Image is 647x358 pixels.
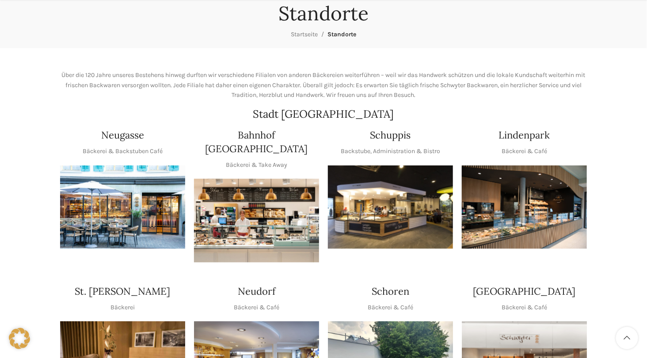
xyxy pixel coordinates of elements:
[60,70,587,100] p: Über die 120 Jahre unseres Bestehens hinweg durften wir verschiedene Filialen von anderen Bäckere...
[502,146,547,156] p: Bäckerei & Café
[83,146,163,156] p: Bäckerei & Backstuben Café
[616,327,638,349] a: Scroll to top button
[372,285,409,298] h4: Schoren
[462,166,587,249] img: 017-e1571925257345
[327,31,356,38] span: Standorte
[101,128,144,142] h4: Neugasse
[110,303,135,312] p: Bäckerei
[194,179,319,262] img: Bahnhof St. Gallen
[278,2,369,25] h1: Standorte
[226,160,287,170] p: Bäckerei & Take Away
[238,285,275,298] h4: Neudorf
[370,128,411,142] h4: Schuppis
[60,166,185,249] img: Neugasse
[194,179,319,262] div: 1 / 1
[499,128,550,142] h4: Lindenpark
[60,166,185,249] div: 1 / 1
[60,109,587,119] h2: Stadt [GEOGRAPHIC_DATA]
[341,146,440,156] p: Backstube, Administration & Bistro
[75,285,171,298] h4: St. [PERSON_NAME]
[328,166,453,249] img: 150130-Schwyter-013
[473,285,576,298] h4: [GEOGRAPHIC_DATA]
[368,303,413,312] p: Bäckerei & Café
[234,303,279,312] p: Bäckerei & Café
[291,31,318,38] a: Startseite
[502,303,547,312] p: Bäckerei & Café
[328,166,453,249] div: 1 / 1
[194,128,319,156] h4: Bahnhof [GEOGRAPHIC_DATA]
[462,166,587,249] div: 1 / 1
